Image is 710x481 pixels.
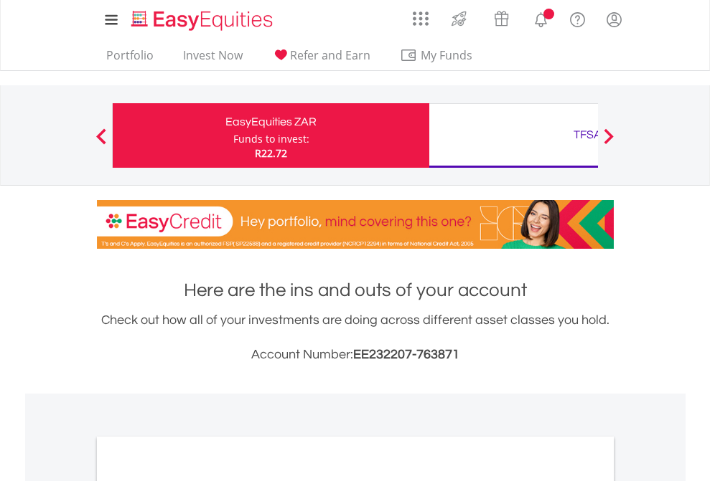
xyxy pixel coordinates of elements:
a: Invest Now [177,48,248,70]
h3: Account Number: [97,345,614,365]
button: Previous [87,135,116,150]
a: Notifications [523,4,559,32]
span: My Funds [400,46,494,65]
img: vouchers-v2.svg [490,7,513,30]
button: Next [594,135,623,150]
span: Refer and Earn [290,47,370,63]
span: EE232207-763871 [353,348,459,361]
a: Portfolio [101,48,159,70]
a: My Profile [596,4,632,35]
div: EasyEquities ZAR [121,112,421,132]
div: Funds to invest: [233,132,309,146]
div: Check out how all of your investments are doing across different asset classes you hold. [97,310,614,365]
a: Refer and Earn [266,48,376,70]
h1: Here are the ins and outs of your account [97,277,614,303]
a: AppsGrid [403,4,438,27]
a: Home page [126,4,279,32]
img: thrive-v2.svg [447,7,471,30]
span: R22.72 [255,146,287,160]
img: EasyEquities_Logo.png [129,9,279,32]
img: EasyCredit Promotion Banner [97,200,614,249]
a: Vouchers [480,4,523,30]
a: FAQ's and Support [559,4,596,32]
img: grid-menu-icon.svg [413,11,429,27]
